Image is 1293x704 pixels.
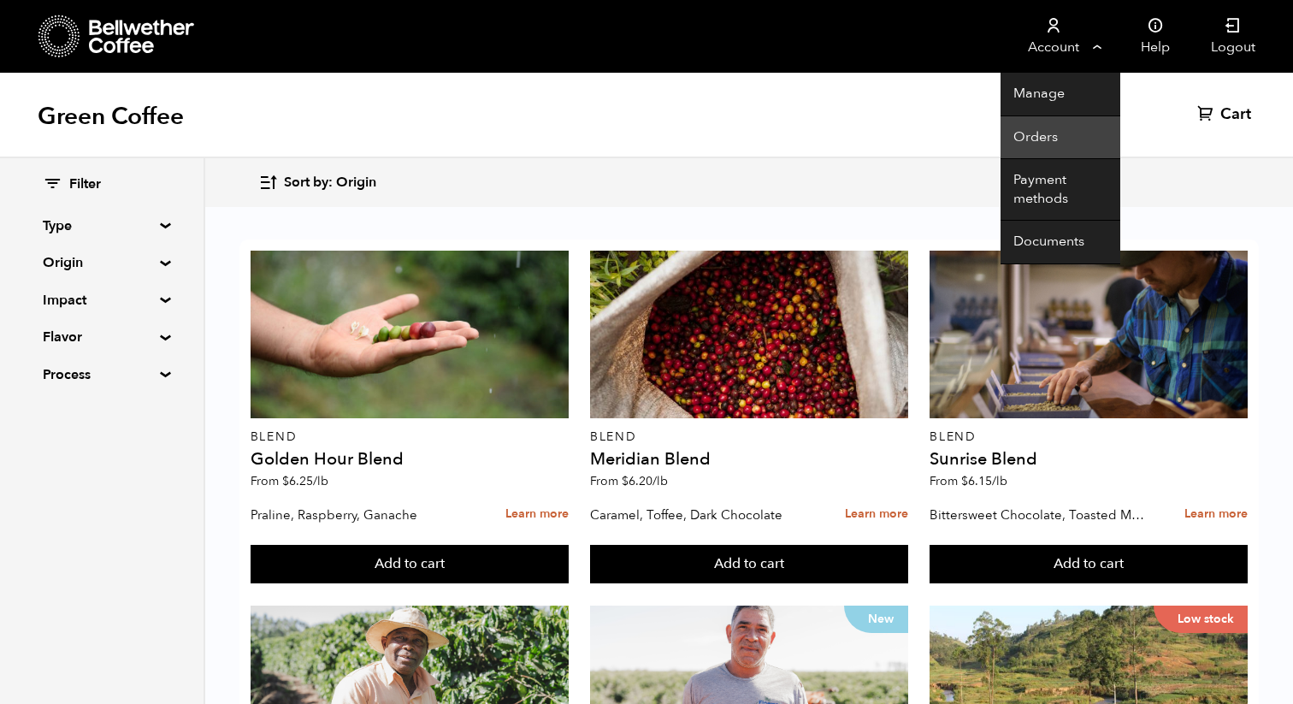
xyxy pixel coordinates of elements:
span: Filter [69,175,101,194]
p: New [844,606,908,633]
span: From [930,473,1007,489]
button: Add to cart [251,545,569,584]
h1: Green Coffee [38,101,184,132]
h4: Sunrise Blend [930,451,1248,468]
span: From [590,473,668,489]
h4: Meridian Blend [590,451,908,468]
span: /lb [652,473,668,489]
summary: Type [43,216,161,236]
p: Blend [930,431,1248,443]
a: Orders [1001,116,1120,160]
span: $ [961,473,968,489]
span: Cart [1220,104,1251,125]
span: $ [622,473,629,489]
h4: Golden Hour Blend [251,451,569,468]
button: Sort by: Origin [258,163,376,203]
summary: Impact [43,290,161,311]
bdi: 6.20 [622,473,668,489]
p: Praline, Raspberry, Ganache [251,502,467,528]
p: Blend [590,431,908,443]
span: /lb [992,473,1007,489]
summary: Origin [43,252,161,273]
summary: Process [43,364,161,385]
p: Caramel, Toffee, Dark Chocolate [590,502,806,528]
span: /lb [313,473,328,489]
a: Payment methods [1001,159,1120,221]
p: Blend [251,431,569,443]
p: Low stock [1154,606,1248,633]
a: Learn more [1184,496,1248,533]
a: Manage [1001,73,1120,116]
bdi: 6.25 [282,473,328,489]
a: Cart [1197,104,1255,125]
button: Add to cart [930,545,1248,584]
span: From [251,473,328,489]
p: Bittersweet Chocolate, Toasted Marshmallow, Candied Orange, Praline [930,502,1146,528]
span: Sort by: Origin [284,174,376,192]
a: Learn more [505,496,569,533]
bdi: 6.15 [961,473,1007,489]
summary: Flavor [43,327,161,347]
button: Add to cart [590,545,908,584]
a: Learn more [845,496,908,533]
span: $ [282,473,289,489]
a: Documents [1001,221,1120,264]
